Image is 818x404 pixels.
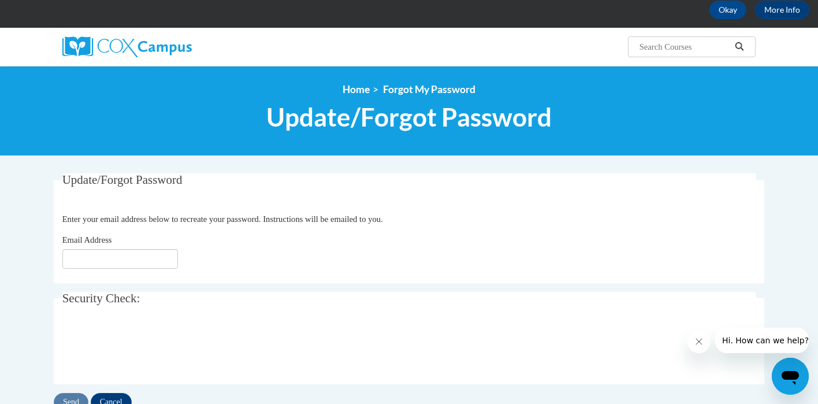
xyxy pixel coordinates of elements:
[715,328,809,353] iframe: Message from company
[62,249,178,269] input: Email
[62,235,112,244] span: Email Address
[772,358,809,395] iframe: Button to launch messaging window
[62,214,383,224] span: Enter your email address below to recreate your password. Instructions will be emailed to you.
[687,330,711,353] iframe: Close message
[343,83,370,95] a: Home
[731,40,748,54] button: Search
[62,291,140,305] span: Security Check:
[62,173,183,187] span: Update/Forgot Password
[62,325,238,370] iframe: reCAPTCHA
[62,36,282,57] a: Cox Campus
[383,83,475,95] span: Forgot My Password
[709,1,746,19] button: Okay
[755,1,809,19] a: More Info
[638,40,731,54] input: Search Courses
[266,102,552,132] span: Update/Forgot Password
[62,36,192,57] img: Cox Campus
